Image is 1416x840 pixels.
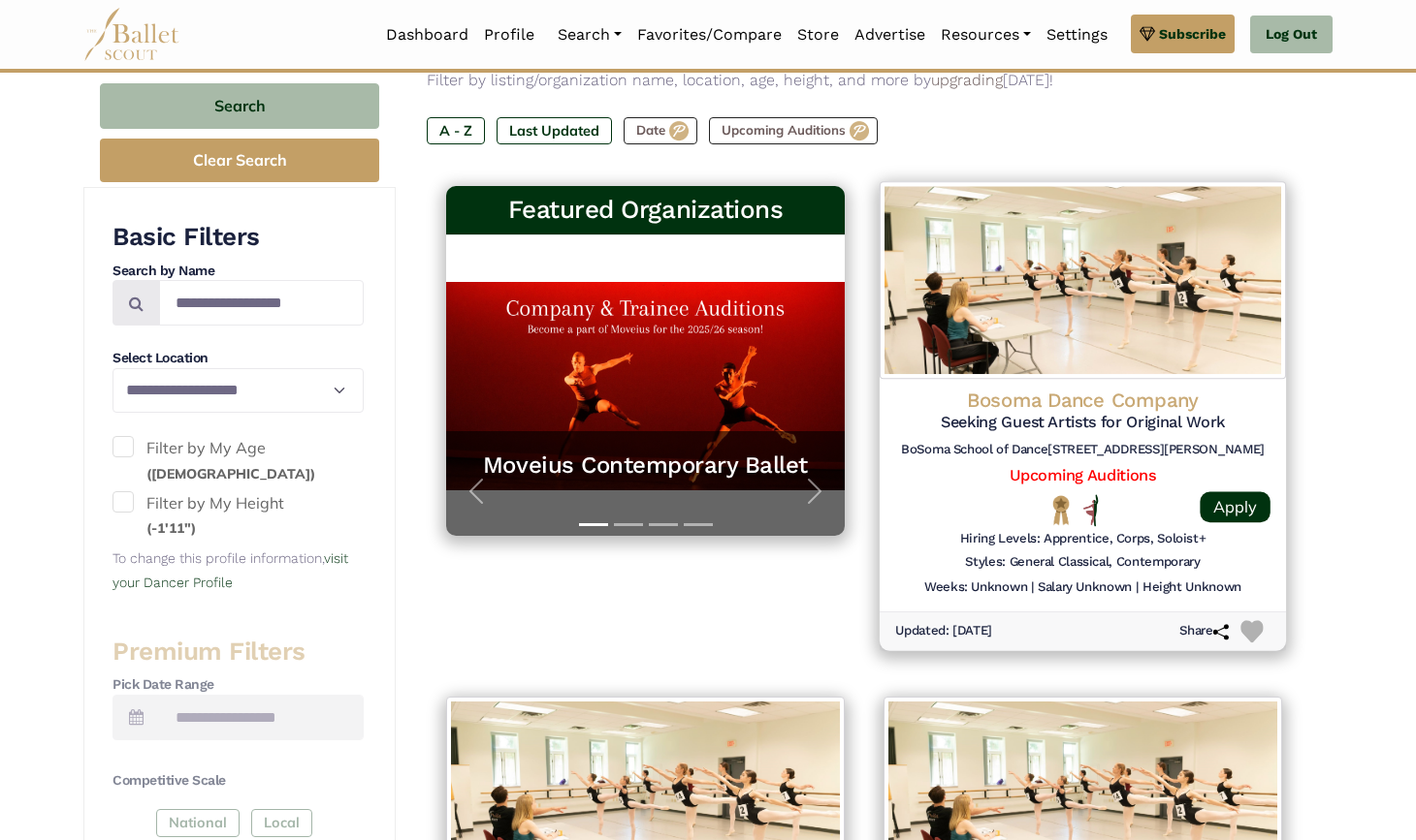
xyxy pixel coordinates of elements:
button: Slide 1 [579,513,608,536]
a: Dashboard [378,15,476,55]
img: Logo [880,182,1286,380]
label: Last Updated [497,117,612,144]
input: Search by names... [159,280,364,326]
h4: Search by Name [113,262,364,281]
h3: Basic Filters [113,221,364,254]
h6: Weeks: Unknown [924,579,1027,596]
label: Filter by My Age [113,436,364,485]
h6: Share [1179,624,1229,640]
a: Store [789,15,847,55]
h6: BoSoma School of Dance​ [STREET_ADDRESS][PERSON_NAME] [895,442,1271,458]
button: Slide 2 [614,513,643,536]
label: Date [624,117,697,144]
small: To change this profile information, [113,550,348,591]
button: Slide 4 [684,513,713,536]
h3: Featured Organizations [462,194,829,227]
img: gem.svg [1140,23,1155,45]
h3: Premium Filters [113,636,364,669]
h6: | [1136,579,1139,596]
button: Search [100,83,379,129]
a: Settings [1039,15,1115,55]
h4: Bosoma Dance Company [895,388,1271,414]
h6: Salary Unknown [1038,579,1132,596]
a: Resources [933,15,1039,55]
a: Favorites/Compare [629,15,789,55]
button: Slide 3 [649,513,678,536]
a: Advertise [847,15,933,55]
a: Profile [476,15,542,55]
a: Apply [1200,491,1270,522]
a: upgrading [931,71,1003,89]
label: A - Z [427,117,485,144]
small: ([DEMOGRAPHIC_DATA]) [146,465,315,482]
h4: Pick Date Range [113,675,364,695]
h6: Updated: [DATE] [895,624,992,640]
h6: | [1031,579,1034,596]
a: Subscribe [1131,15,1235,53]
img: All [1083,494,1098,526]
a: Moveius Contemporary Ballet [466,451,825,481]
h6: Hiring Levels: Apprentice, Corps, Soloist+ [960,530,1207,546]
h6: Height Unknown [1142,579,1241,596]
img: Heart [1240,621,1263,643]
img: National [1048,495,1074,526]
h4: Competitive Scale [113,771,364,791]
button: Clear Search [100,139,379,182]
label: Upcoming Auditions [709,117,878,144]
h6: Styles: General Classical, Contemporary [965,555,1200,572]
h4: Select Location [113,349,364,368]
label: Filter by My Height [113,491,364,541]
span: Subscribe [1159,23,1226,45]
a: Search [550,15,629,55]
h5: Seeking Guest Artists for Original Work [895,413,1271,433]
a: Log Out [1250,16,1333,54]
p: Filter by listing/organization name, location, age, height, and more by [DATE]! [427,68,1302,93]
a: Upcoming Auditions [1010,466,1155,484]
small: (-1'11") [146,519,196,537]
